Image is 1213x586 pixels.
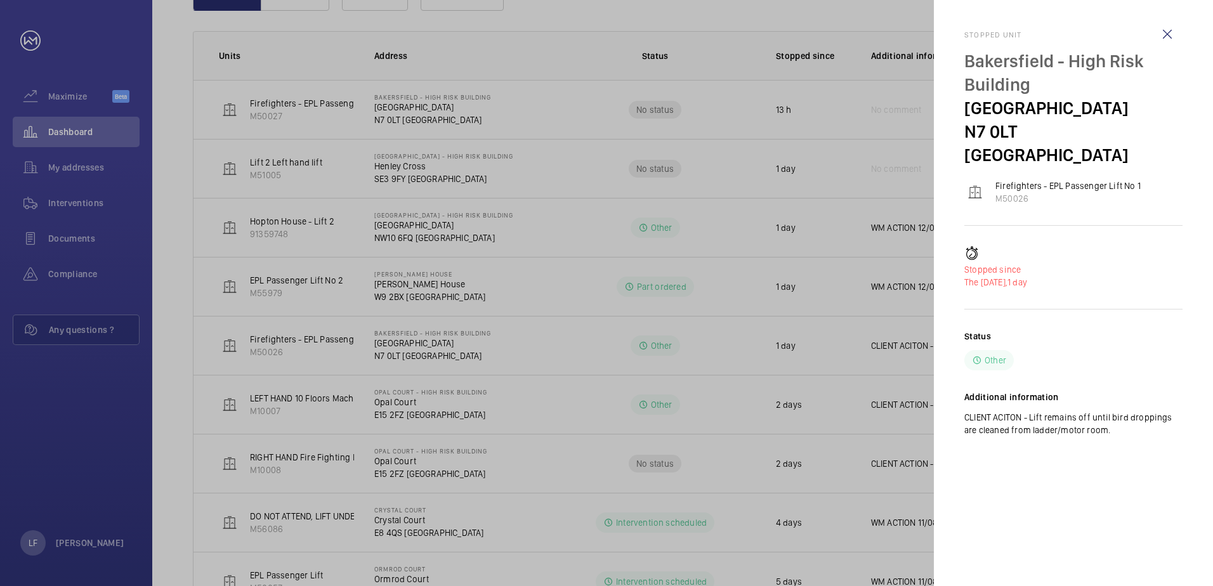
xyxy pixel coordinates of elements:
h2: Additional information [964,391,1183,403]
p: Stopped since [964,263,1183,276]
p: CLIENT ACITON - Lift remains off until bird droppings are cleaned from ladder/motor room. [964,411,1183,436]
img: elevator.svg [967,185,983,200]
p: 1 day [964,276,1183,289]
h2: Status [964,330,991,342]
p: Bakersfield - High Risk Building [964,49,1183,96]
span: The [DATE], [964,277,1007,287]
p: Other [985,354,1006,367]
h2: Stopped unit [964,30,1183,39]
p: [GEOGRAPHIC_DATA] [964,96,1183,120]
p: M50026 [995,192,1141,205]
p: N7 0LT [GEOGRAPHIC_DATA] [964,120,1183,167]
p: Firefighters - EPL Passenger Lift No 1 [995,179,1141,192]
